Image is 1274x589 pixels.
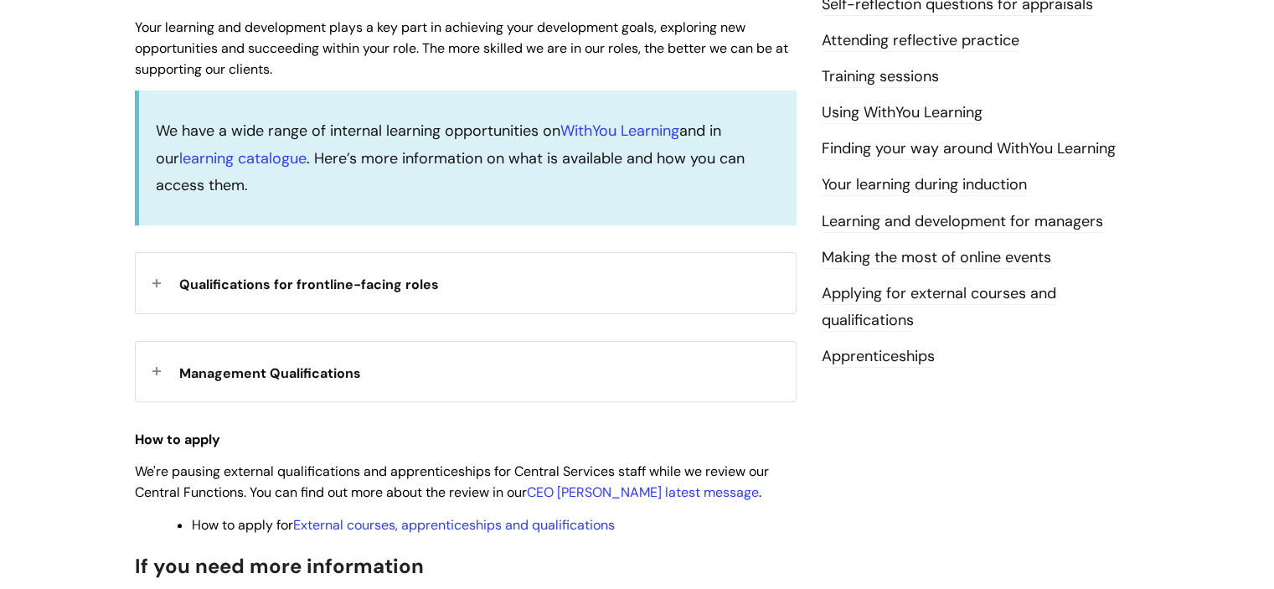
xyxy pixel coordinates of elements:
[527,483,759,501] a: CEO [PERSON_NAME] latest message
[156,117,780,199] p: We have a wide range of internal learning opportunities on and in our . Here’s more information o...
[822,283,1056,332] a: Applying for external courses and qualifications
[135,431,220,448] strong: How to apply
[822,66,939,88] a: Training sessions
[822,211,1103,233] a: Learning and development for managers
[179,148,307,168] a: learning catalogue
[135,18,788,78] span: Your learning and development plays a key part in achieving your development goals, exploring new...
[135,553,424,579] span: If you need more information
[560,121,679,141] a: WithYou Learning
[822,346,935,368] a: Apprenticeships
[822,102,983,124] a: Using WithYou Learning
[179,276,439,293] span: Qualifications for frontline-facing roles
[822,138,1116,160] a: Finding your way around WithYou Learning
[179,364,361,382] span: Management Qualifications
[293,516,615,534] a: External courses, apprenticeships and qualifications
[192,516,615,534] span: How to apply for
[822,247,1051,269] a: Making the most of online events
[822,174,1027,196] a: Your learning during induction
[135,462,769,501] span: We're pausing external qualifications and apprenticeships for Central Services staff while we rev...
[822,30,1019,52] a: Attending reflective practice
